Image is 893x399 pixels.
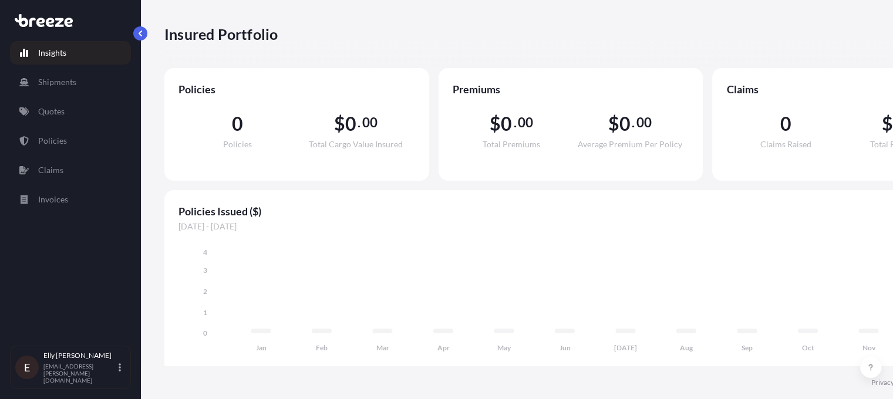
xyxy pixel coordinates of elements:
[780,114,791,133] span: 0
[490,114,501,133] span: $
[632,118,635,127] span: .
[501,114,512,133] span: 0
[38,106,65,117] p: Quotes
[802,343,814,352] tspan: Oct
[437,343,450,352] tspan: Apr
[614,343,637,352] tspan: [DATE]
[38,164,63,176] p: Claims
[560,343,571,352] tspan: Jun
[256,343,267,352] tspan: Jan
[203,329,207,337] tspan: 0
[680,343,693,352] tspan: Aug
[203,287,207,296] tspan: 2
[345,114,356,133] span: 0
[10,129,131,153] a: Policies
[742,343,753,352] tspan: Sep
[203,248,207,256] tspan: 4
[164,25,278,43] p: Insured Portfolio
[232,114,243,133] span: 0
[453,82,689,96] span: Premiums
[223,140,252,148] span: Policies
[578,140,682,148] span: Average Premium Per Policy
[38,135,67,147] p: Policies
[10,188,131,211] a: Invoices
[203,266,207,275] tspan: 3
[497,343,511,352] tspan: May
[483,140,540,148] span: Total Premiums
[43,351,116,360] p: Elly [PERSON_NAME]
[10,41,131,65] a: Insights
[518,118,533,127] span: 00
[178,82,415,96] span: Policies
[608,114,619,133] span: $
[38,47,66,59] p: Insights
[309,140,403,148] span: Total Cargo Value Insured
[334,114,345,133] span: $
[10,100,131,123] a: Quotes
[358,118,360,127] span: .
[38,76,76,88] p: Shipments
[619,114,631,133] span: 0
[760,140,811,148] span: Claims Raised
[24,361,30,373] span: E
[38,194,68,205] p: Invoices
[203,308,207,317] tspan: 1
[514,118,517,127] span: .
[10,70,131,94] a: Shipments
[362,118,378,127] span: 00
[862,343,876,352] tspan: Nov
[636,118,652,127] span: 00
[316,343,328,352] tspan: Feb
[376,343,389,352] tspan: Mar
[10,158,131,182] a: Claims
[43,363,116,384] p: [EMAIL_ADDRESS][PERSON_NAME][DOMAIN_NAME]
[882,114,893,133] span: $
